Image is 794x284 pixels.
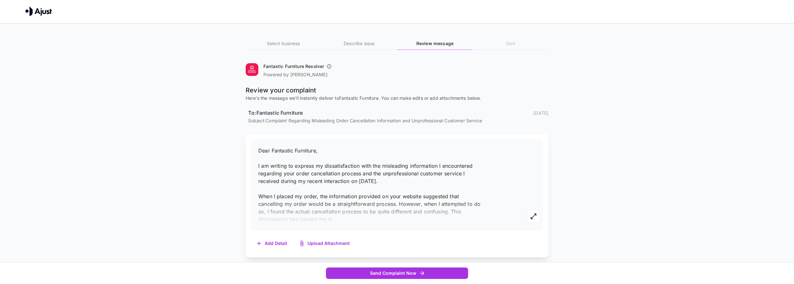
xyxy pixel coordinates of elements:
[246,40,321,47] h6: Select business
[248,117,548,124] p: Subject: Complaint Regarding Misleading Order Cancellation Information and Unprofessional Custome...
[326,267,468,279] button: Send Complaint Now
[397,40,473,47] h6: Review message
[248,109,303,117] h6: To: Fantastic Furniture
[25,6,52,16] img: Ajust
[321,40,397,47] h6: Describe issue
[246,95,548,101] p: Here's the message we'll instantly deliver to Fantastic Furniture . You can make edits or add att...
[263,71,334,78] p: Powered by [PERSON_NAME]
[533,110,548,116] p: [DATE]
[246,85,548,95] p: Review your complaint
[251,237,294,250] button: Add Detail
[332,216,336,222] span: ...
[294,237,356,250] button: Upload Attachment
[258,147,480,222] span: Dear Fantastic Furniture, I am writing to express my dissatisfaction with the misleading informat...
[246,63,258,76] img: Fantastic Furniture
[263,63,324,70] h6: Fantastic Furniture Resolver
[473,40,548,47] h6: Sent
